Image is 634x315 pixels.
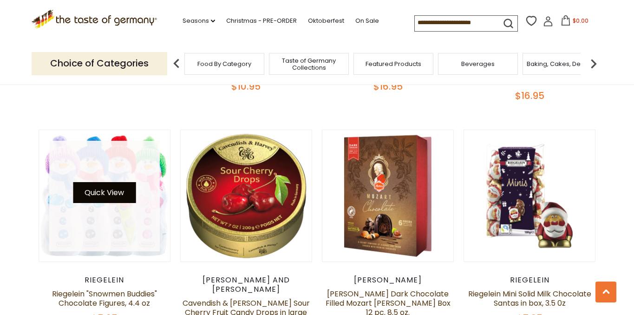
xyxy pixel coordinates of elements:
div: [PERSON_NAME] [322,276,454,285]
span: $16.95 [515,89,544,102]
div: Riegelein [39,276,171,285]
a: Beverages [461,60,495,67]
button: Quick View [73,182,136,203]
p: Choice of Categories [32,52,167,75]
span: $16.95 [373,80,403,93]
span: $0.00 [573,17,588,25]
a: On Sale [355,16,379,26]
a: Riegelein Mini Solid Milk Chocolate Santas in box, 3.5 0z [468,289,591,308]
button: $0.00 [555,15,595,29]
span: $10.95 [231,80,261,93]
a: Seasons [183,16,215,26]
div: Riegelein [464,276,596,285]
a: Christmas - PRE-ORDER [226,16,297,26]
img: previous arrow [167,54,186,73]
img: Cavendish & Harvey Sour Cherry Fruit Candy Drops in large Tin, 200g [181,130,312,262]
img: Reber Dark Chocolate Filled Mozart Kugel Box 12 pc. 8.5 oz. [322,130,454,262]
a: Riegelein "Snowmen Buddies" Chocolate Figures, 4.4 oz [52,289,157,308]
a: Oktoberfest [308,16,344,26]
img: next arrow [584,54,603,73]
a: Food By Category [197,60,251,67]
img: Riegelein Mini Solid Milk Chocolate Santas in box, 3.5 0z [464,130,595,262]
a: Baking, Cakes, Desserts [527,60,599,67]
a: Taste of Germany Collections [272,57,346,71]
img: Riegelein "Snowmen Buddies" Chocolate Figures, 4.4 oz [39,130,170,262]
a: Featured Products [366,60,421,67]
div: [PERSON_NAME] and [PERSON_NAME] [180,276,313,294]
